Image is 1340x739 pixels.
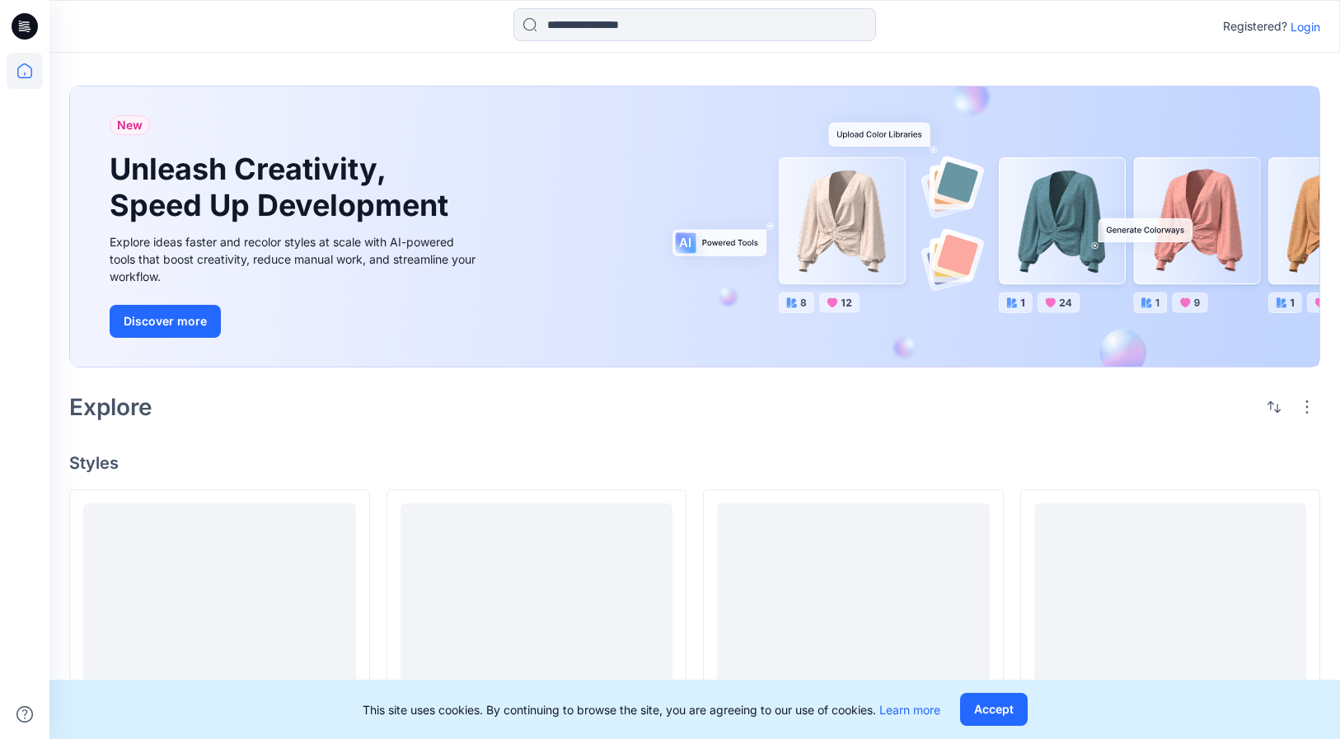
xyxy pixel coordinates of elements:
span: New [117,115,143,135]
button: Discover more [110,305,221,338]
h1: Unleash Creativity, Speed Up Development [110,152,456,222]
a: Learn more [879,703,940,717]
h2: Explore [69,394,152,420]
p: This site uses cookies. By continuing to browse the site, you are agreeing to our use of cookies. [363,701,940,718]
h4: Styles [69,453,1320,473]
p: Registered? [1223,16,1287,36]
p: Login [1291,18,1320,35]
div: Explore ideas faster and recolor styles at scale with AI-powered tools that boost creativity, red... [110,233,480,285]
a: Discover more [110,305,480,338]
button: Accept [960,693,1028,726]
